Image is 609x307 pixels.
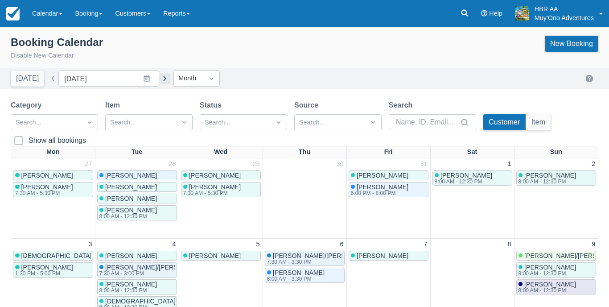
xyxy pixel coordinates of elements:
[590,159,597,169] a: 2
[265,268,345,283] a: [PERSON_NAME]8:00 AM - 3:30 PM
[273,269,325,276] span: [PERSON_NAME]
[21,172,73,179] span: [PERSON_NAME]
[170,240,177,249] a: 4
[338,240,345,249] a: 6
[99,271,318,276] div: 7:30 AM - 3:00 PM
[105,100,123,111] label: Item
[15,191,71,196] div: 7:30 AM - 5:30 PM
[207,74,216,83] span: Dropdown icon
[181,170,261,180] a: [PERSON_NAME]
[105,281,157,288] span: [PERSON_NAME]
[357,183,408,191] span: [PERSON_NAME]
[97,182,177,192] a: [PERSON_NAME]
[418,159,429,169] a: 31
[518,288,575,293] div: 8:00 AM - 12:30 PM
[440,172,492,179] span: [PERSON_NAME]
[535,13,594,22] p: Muy'Ono Adventures
[105,195,157,202] span: [PERSON_NAME]
[83,159,94,169] a: 27
[254,240,261,249] a: 5
[369,118,378,127] span: Dropdown icon
[105,298,227,305] span: [DEMOGRAPHIC_DATA][PERSON_NAME]
[21,252,144,259] span: [DEMOGRAPHIC_DATA][PERSON_NAME]
[105,252,157,259] span: [PERSON_NAME]
[178,74,199,83] div: Month
[297,146,312,158] a: Thu
[85,118,94,127] span: Dropdown icon
[349,182,428,197] a: [PERSON_NAME]6:00 PM - 8:00 PM
[180,118,189,127] span: Dropdown icon
[548,146,564,158] a: Sun
[357,252,408,259] span: [PERSON_NAME]
[11,51,74,61] button: Disable New Calendar
[97,251,177,261] a: [PERSON_NAME]
[516,251,597,261] a: [PERSON_NAME]/[PERSON_NAME]; [PERSON_NAME]/[PERSON_NAME]
[506,240,513,249] a: 8
[267,259,486,265] div: 7:30 AM - 3:30 PM
[349,170,428,180] a: [PERSON_NAME]
[86,240,94,249] a: 3
[506,159,513,169] a: 1
[97,194,177,203] a: [PERSON_NAME]
[273,252,487,259] span: [PERSON_NAME]/[PERSON_NAME]; [PERSON_NAME]/[PERSON_NAME]
[97,279,177,295] a: [PERSON_NAME]8:00 AM - 12:30 PM
[6,7,20,21] img: checkfront-main-nav-mini-logo.png
[13,262,93,278] a: [PERSON_NAME]1:30 PM - 5:00 PM
[99,288,156,293] div: 8:00 AM - 12:30 PM
[383,146,394,158] a: Fri
[105,207,157,214] span: [PERSON_NAME]
[189,183,241,191] span: [PERSON_NAME]
[483,114,526,130] button: Customer
[545,36,598,52] a: New Booking
[422,240,429,249] a: 7
[11,71,44,87] button: [DATE]
[13,170,93,180] a: [PERSON_NAME]
[15,271,71,276] div: 1:30 PM - 5:00 PM
[21,264,73,271] span: [PERSON_NAME]
[130,146,144,158] a: Tue
[58,71,159,87] input: Date
[465,146,479,158] a: Sat
[274,118,283,127] span: Dropdown icon
[526,114,551,130] button: Item
[11,36,103,49] div: Booking Calendar
[590,240,597,249] a: 9
[105,264,319,271] span: [PERSON_NAME]/[PERSON_NAME]; [PERSON_NAME]/[PERSON_NAME]
[183,191,239,196] div: 7:30 AM - 5:30 PM
[181,182,261,197] a: [PERSON_NAME]7:30 AM - 5:30 PM
[13,182,93,197] a: [PERSON_NAME]7:30 AM - 5:30 PM
[99,214,156,219] div: 8:00 AM - 12:30 PM
[189,172,241,179] span: [PERSON_NAME]
[435,179,491,184] div: 8:00 AM - 12:30 PM
[516,279,597,295] a: [PERSON_NAME]8:00 AM - 12:30 PM
[349,251,428,261] a: [PERSON_NAME]
[105,172,157,179] span: [PERSON_NAME]
[515,6,529,21] img: A20
[481,10,487,17] i: Help
[357,172,408,179] span: [PERSON_NAME]
[265,251,345,266] a: [PERSON_NAME]/[PERSON_NAME]; [PERSON_NAME]/[PERSON_NAME]7:30 AM - 3:30 PM
[351,191,407,196] div: 6:00 PM - 8:00 PM
[516,262,597,278] a: [PERSON_NAME]8:00 AM - 12:30 PM
[251,159,261,169] a: 29
[29,136,86,145] div: Show all bookings
[13,251,93,261] a: [DEMOGRAPHIC_DATA][PERSON_NAME]
[516,170,597,186] a: [PERSON_NAME]8:00 AM - 12:30 PM
[294,100,322,111] label: Source
[97,205,177,220] a: [PERSON_NAME]8:00 AM - 12:30 PM
[518,179,575,184] div: 8:00 AM - 12:30 PM
[45,146,62,158] a: Mon
[524,172,576,179] span: [PERSON_NAME]
[97,170,177,180] a: [PERSON_NAME]
[105,183,157,191] span: [PERSON_NAME]
[189,252,241,259] span: [PERSON_NAME]
[97,262,177,278] a: [PERSON_NAME]/[PERSON_NAME]; [PERSON_NAME]/[PERSON_NAME]7:30 AM - 3:00 PM
[212,146,229,158] a: Wed
[535,4,594,13] p: HBR AA
[524,264,576,271] span: [PERSON_NAME]
[267,276,323,282] div: 8:00 AM - 3:30 PM
[181,251,261,261] a: [PERSON_NAME]
[334,159,345,169] a: 30
[200,100,225,111] label: Status
[167,159,177,169] a: 28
